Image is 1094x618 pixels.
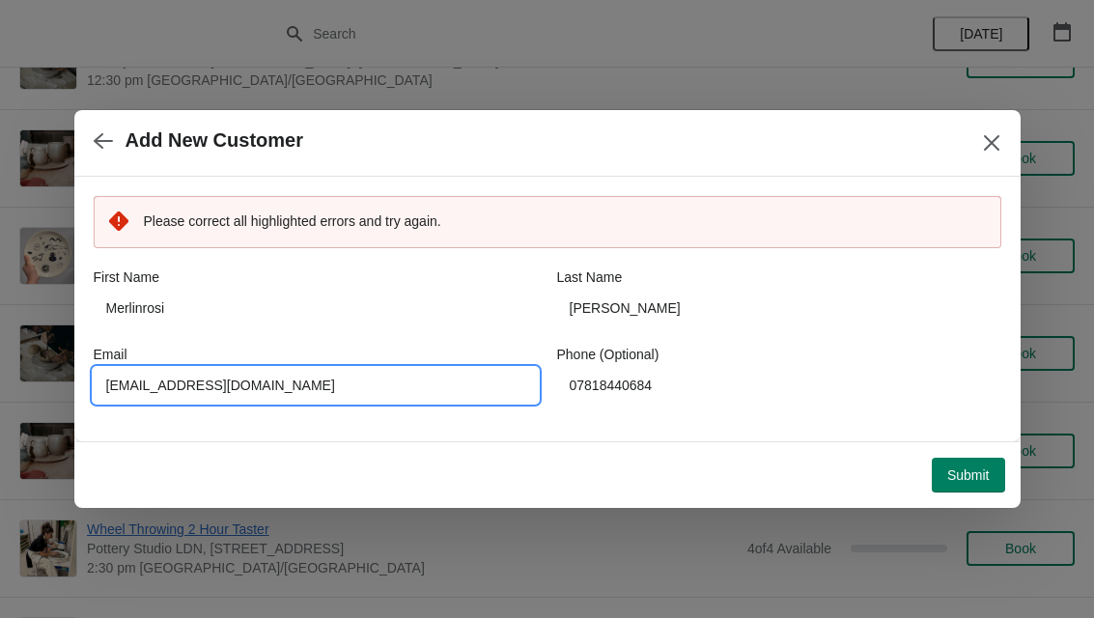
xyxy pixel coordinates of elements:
button: Submit [932,458,1005,492]
button: Close [974,126,1009,160]
label: Email [94,345,127,364]
span: Submit [947,467,990,483]
input: Enter your phone number [557,368,1001,403]
label: Last Name [557,267,623,287]
input: Enter your email [94,368,538,403]
h2: Add New Customer [126,129,303,152]
input: Smith [557,291,1001,325]
label: Phone (Optional) [557,345,659,364]
label: First Name [94,267,159,287]
p: Please correct all highlighted errors and try again. [144,211,986,231]
input: John [94,291,538,325]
